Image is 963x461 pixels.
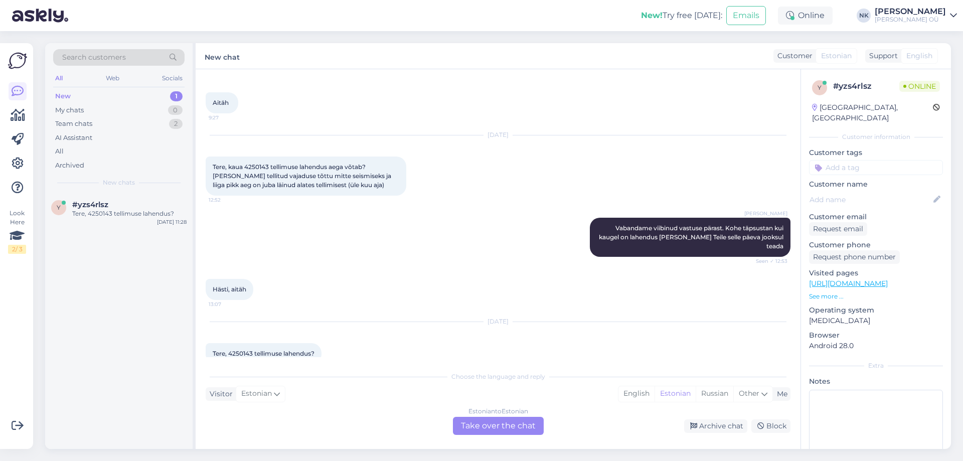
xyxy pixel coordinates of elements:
div: Russian [696,386,733,401]
div: Take over the chat [453,417,544,435]
div: Tere, 4250143 tellimuse lahendus? [72,209,187,218]
span: Estonian [241,388,272,399]
div: 0 [168,105,183,115]
div: Support [865,51,898,61]
div: All [55,146,64,157]
span: Estonian [821,51,852,61]
input: Add name [810,194,931,205]
div: [DATE] [206,130,790,139]
img: Askly Logo [8,51,27,70]
span: Online [899,81,940,92]
b: New! [641,11,663,20]
div: [GEOGRAPHIC_DATA], [GEOGRAPHIC_DATA] [812,102,933,123]
span: Aitäh [213,99,229,106]
p: Customer name [809,179,943,190]
p: Android 28.0 [809,341,943,351]
p: Customer tags [809,147,943,158]
div: 1 [170,91,183,101]
div: Visitor [206,389,233,399]
div: Customer information [809,132,943,141]
div: [PERSON_NAME] [875,8,946,16]
span: 13:07 [209,300,246,308]
div: Estonian to Estonian [468,407,528,416]
div: Team chats [55,119,92,129]
div: English [618,386,655,401]
span: Other [739,389,759,398]
a: [URL][DOMAIN_NAME] [809,279,888,288]
span: 12:52 [209,196,246,204]
span: y [57,204,61,211]
span: [PERSON_NAME] [744,210,787,217]
button: Emails [726,6,766,25]
div: 2 [169,119,183,129]
div: Archive chat [684,419,747,433]
span: 9:27 [209,114,246,121]
p: Customer phone [809,240,943,250]
label: New chat [205,49,240,63]
div: Estonian [655,386,696,401]
p: Operating system [809,305,943,316]
span: New chats [103,178,135,187]
div: AI Assistant [55,133,92,143]
div: Archived [55,161,84,171]
p: Visited pages [809,268,943,278]
p: Notes [809,376,943,387]
div: Web [104,72,121,85]
div: [DATE] 11:28 [157,218,187,226]
div: Block [751,419,790,433]
div: [DATE] [206,317,790,326]
div: Try free [DATE]: [641,10,722,22]
span: y [818,84,822,91]
span: Seen ✓ 12:53 [750,257,787,265]
div: # yzs4rlsz [833,80,899,92]
span: English [906,51,932,61]
div: New [55,91,71,101]
div: My chats [55,105,84,115]
span: Vabandame viibinud vastuse pärast. Kohe täpsustan kui kaugel on lahendus [PERSON_NAME] Teile sell... [599,224,785,250]
span: Tere, kaua 4250143 tellimuse lahendus aega võtab? [PERSON_NAME] tellitud vajaduse tõttu mitte sei... [213,163,393,189]
div: All [53,72,65,85]
p: Browser [809,330,943,341]
div: Look Here [8,209,26,254]
p: Customer email [809,212,943,222]
div: Choose the language and reply [206,372,790,381]
span: Tere, 4250143 tellimuse lahendus? [213,350,314,357]
div: Request phone number [809,250,900,264]
p: [MEDICAL_DATA] [809,316,943,326]
div: NK [857,9,871,23]
div: Me [773,389,787,399]
p: See more ... [809,292,943,301]
div: 2 / 3 [8,245,26,254]
div: Socials [160,72,185,85]
div: Online [778,7,833,25]
span: Hästi, aitäh [213,285,246,293]
div: Request email [809,222,867,236]
div: Extra [809,361,943,370]
a: [PERSON_NAME][PERSON_NAME] OÜ [875,8,957,24]
span: Search customers [62,52,126,63]
div: Customer [773,51,813,61]
input: Add a tag [809,160,943,175]
div: [PERSON_NAME] OÜ [875,16,946,24]
span: #yzs4rlsz [72,200,108,209]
